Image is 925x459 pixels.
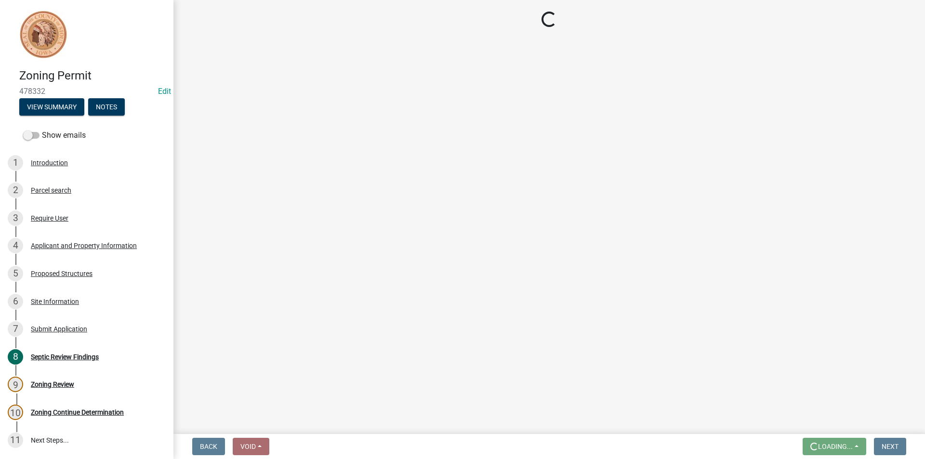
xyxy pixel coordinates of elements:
wm-modal-confirm: Edit Application Number [158,87,171,96]
div: Applicant and Property Information [31,242,137,249]
button: Back [192,438,225,455]
h4: Zoning Permit [19,69,166,83]
div: Site Information [31,298,79,305]
span: Back [200,443,217,450]
div: 9 [8,377,23,392]
div: Submit Application [31,326,87,332]
button: Notes [88,98,125,116]
div: 10 [8,405,23,420]
div: 1 [8,155,23,170]
div: 7 [8,321,23,337]
div: Zoning Continue Determination [31,409,124,416]
div: 4 [8,238,23,253]
wm-modal-confirm: Notes [88,104,125,111]
div: Introduction [31,159,68,166]
div: Proposed Structures [31,270,92,277]
wm-modal-confirm: Summary [19,104,84,111]
span: Void [240,443,256,450]
button: View Summary [19,98,84,116]
div: 2 [8,183,23,198]
div: Septic Review Findings [31,354,99,360]
div: 5 [8,266,23,281]
button: Void [233,438,269,455]
img: Sioux County, Iowa [19,10,67,59]
span: 478332 [19,87,154,96]
button: Next [874,438,906,455]
div: 11 [8,433,23,448]
span: Next [882,443,899,450]
div: 3 [8,210,23,226]
a: Edit [158,87,171,96]
div: 6 [8,294,23,309]
span: Loading... [818,443,853,450]
div: Require User [31,215,68,222]
div: Parcel search [31,187,71,194]
button: Loading... [803,438,866,455]
div: 8 [8,349,23,365]
div: Zoning Review [31,381,74,388]
label: Show emails [23,130,86,141]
